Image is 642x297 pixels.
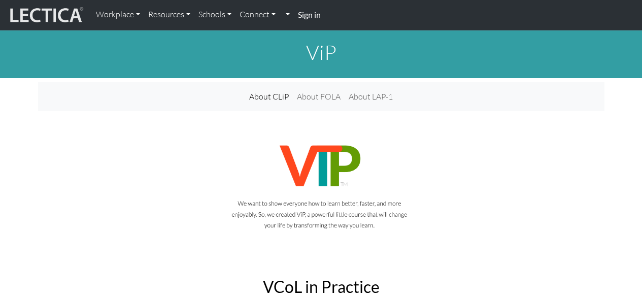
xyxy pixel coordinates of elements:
h1: ViP [38,40,604,64]
a: About LAP-1 [345,86,397,107]
a: Workplace [92,4,144,25]
strong: Sign in [298,10,321,19]
a: Connect [235,4,280,25]
a: Sign in [294,4,325,26]
img: lecticalive [8,6,84,25]
h2: VCoL in Practice [186,277,457,296]
img: Ad image [186,136,457,237]
a: Schools [194,4,235,25]
a: Resources [144,4,194,25]
a: About CLiP [245,86,293,107]
a: About FOLA [293,86,345,107]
